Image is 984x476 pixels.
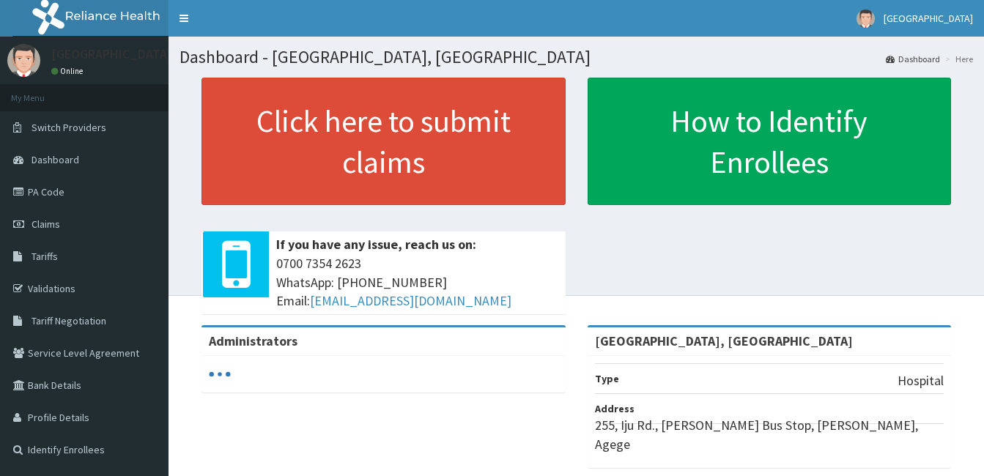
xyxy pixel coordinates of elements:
[276,236,476,253] b: If you have any issue, reach us on:
[51,48,172,61] p: [GEOGRAPHIC_DATA]
[32,314,106,327] span: Tariff Negotiation
[595,372,619,385] b: Type
[886,53,940,65] a: Dashboard
[898,371,944,390] p: Hospital
[32,121,106,134] span: Switch Providers
[7,44,40,77] img: User Image
[857,10,875,28] img: User Image
[276,254,558,310] span: 0700 7354 2623 WhatsApp: [PHONE_NUMBER] Email:
[595,332,853,349] strong: [GEOGRAPHIC_DATA], [GEOGRAPHIC_DATA]
[32,217,60,231] span: Claims
[588,78,952,205] a: How to Identify Enrollees
[180,48,973,67] h1: Dashboard - [GEOGRAPHIC_DATA], [GEOGRAPHIC_DATA]
[32,153,79,166] span: Dashboard
[595,402,635,415] b: Address
[201,78,566,205] a: Click here to submit claims
[942,53,973,65] li: Here
[209,332,297,349] b: Administrators
[51,66,86,76] a: Online
[32,250,58,263] span: Tariffs
[884,12,973,25] span: [GEOGRAPHIC_DATA]
[310,292,511,309] a: [EMAIL_ADDRESS][DOMAIN_NAME]
[209,363,231,385] svg: audio-loading
[595,416,944,453] p: 255, Iju Rd., [PERSON_NAME] Bus Stop, [PERSON_NAME], Agege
